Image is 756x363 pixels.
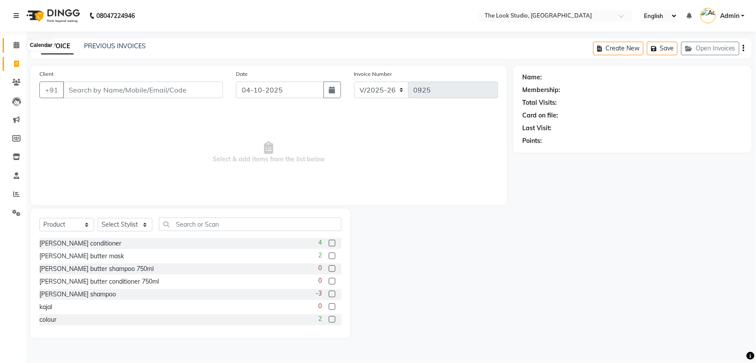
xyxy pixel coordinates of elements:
div: Name: [522,73,542,82]
span: 0 [318,302,322,311]
span: 0 [318,263,322,273]
span: Admin [720,11,739,21]
div: Last Visit: [522,124,552,133]
label: Date [236,70,248,78]
img: Admin [700,8,716,23]
label: Client [39,70,53,78]
button: +91 [39,82,64,98]
span: 4 [318,238,322,247]
div: colour [39,315,56,324]
button: Open Invoices [681,42,739,55]
b: 08047224946 [96,4,135,28]
button: Create New [593,42,643,55]
span: Select & add items from the list below [39,109,498,196]
div: [PERSON_NAME] shampoo [39,290,116,299]
div: [PERSON_NAME] butter conditioner 750ml [39,277,159,286]
div: Total Visits: [522,98,557,107]
span: 2 [318,251,322,260]
input: Search or Scan [159,217,341,231]
div: Points: [522,136,542,146]
div: Card on file: [522,111,558,120]
div: [PERSON_NAME] butter shampoo 750ml [39,264,154,274]
div: [PERSON_NAME] conditioner [39,239,121,248]
div: Membership: [522,85,560,95]
div: kajal [39,302,52,312]
span: 0 [318,276,322,285]
span: 2 [318,314,322,324]
button: Save [647,42,678,55]
div: Calendar [28,40,54,51]
div: [PERSON_NAME] butter mask [39,252,124,261]
span: -3 [316,289,322,298]
img: logo [22,4,82,28]
a: PREVIOUS INVOICES [84,42,146,50]
input: Search by Name/Mobile/Email/Code [63,82,223,98]
label: Invoice Number [354,70,392,78]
